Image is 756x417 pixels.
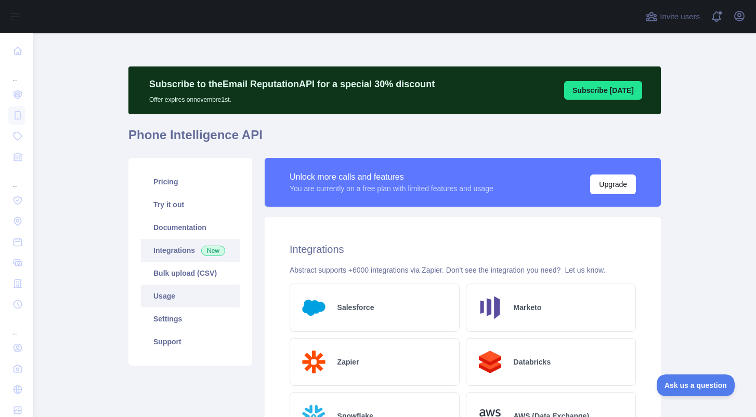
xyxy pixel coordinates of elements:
h2: Salesforce [337,302,374,313]
a: Try it out [141,193,240,216]
a: Integrations New [141,239,240,262]
span: Invite users [660,11,700,23]
h2: Integrations [290,242,636,257]
button: Invite users [643,8,702,25]
div: ... [8,168,25,189]
button: Upgrade [590,174,636,194]
img: Logo [475,347,505,378]
img: Logo [298,347,329,378]
p: Subscribe to the Email Reputation API for a special 30 % discount [149,77,435,91]
a: Settings [141,307,240,330]
img: Logo [298,292,329,323]
a: Usage [141,285,240,307]
h2: Databricks [514,357,551,367]
button: Subscribe [DATE] [564,81,642,100]
div: Abstract supports +6000 integrations via Zapier. Don't see the integration you need? [290,265,636,275]
a: Pricing [141,170,240,193]
div: ... [8,62,25,83]
h2: Zapier [337,357,359,367]
h1: Phone Intelligence API [128,127,661,152]
img: Logo [475,292,505,323]
div: ... [8,316,25,337]
a: Bulk upload (CSV) [141,262,240,285]
a: Support [141,330,240,353]
div: Unlock more calls and features [290,171,493,183]
button: Let us know. [565,265,605,275]
h2: Marketo [514,302,542,313]
span: New [201,246,225,256]
div: You are currently on a free plan with limited features and usage [290,183,493,194]
a: Documentation [141,216,240,239]
iframe: Toggle Customer Support [657,374,735,396]
p: Offer expires on novembre 1st. [149,91,435,104]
